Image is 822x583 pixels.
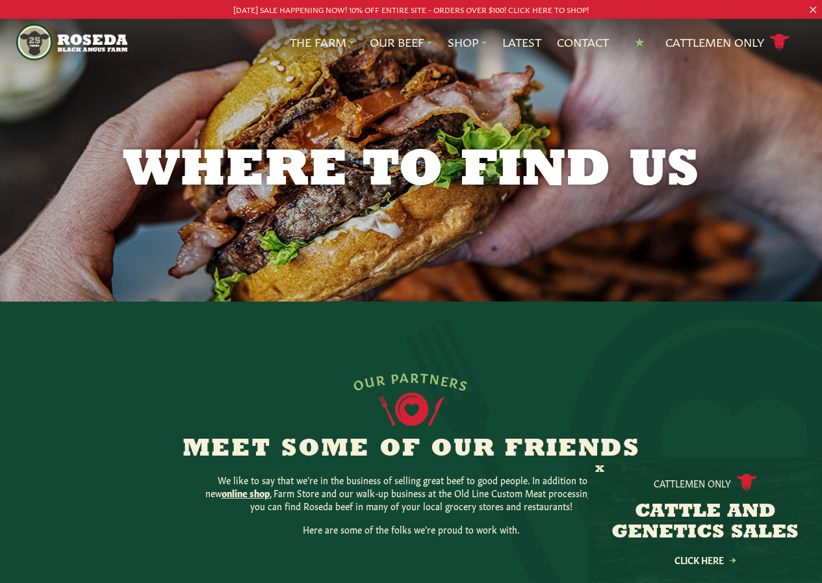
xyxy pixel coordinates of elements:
span: N [429,370,442,385]
span: E [440,372,452,387]
a: online shop [222,486,270,499]
span: R [449,374,462,390]
a: Click Here [647,556,764,564]
a: Contact [557,34,609,51]
img: cattle-icon.svg [736,474,757,491]
span: U [363,372,377,389]
span: S [458,376,470,393]
span: R [375,371,387,387]
div: OUR PARTNERS [351,369,471,393]
span: R [410,369,420,383]
h3: CATTLE AND GENETICS SALES [604,502,806,543]
a: The Farm [290,34,354,51]
p: Here are some of the folks we’re proud to work with. [203,523,619,536]
h2: Meet Some of Our Friends [162,437,661,463]
a: Cattlemen Only [665,31,790,54]
p: We like to say that we’re in the business of selling great beef to good people. In addition to ou... [203,473,619,512]
img: https://roseda.com/wp-content/uploads/2021/05/roseda-25-header.png [16,24,127,60]
nav: Main Navigation [16,19,805,66]
h1: Where to Find Us [79,146,744,198]
span: O [352,375,366,392]
a: Latest [502,34,541,51]
p: [DATE] SALE HAPPENING NOW! 10% OFF ENTIRE SITE - ORDERS OVER $100! CLICK HERE TO SHOP! [41,3,781,16]
span: P [390,369,400,384]
p: Cattlemen Only [654,476,731,489]
a: Our Beef [370,34,432,51]
span: T [420,369,430,384]
span: A [400,369,411,384]
button: X [595,463,604,476]
a: Shop [448,34,487,51]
